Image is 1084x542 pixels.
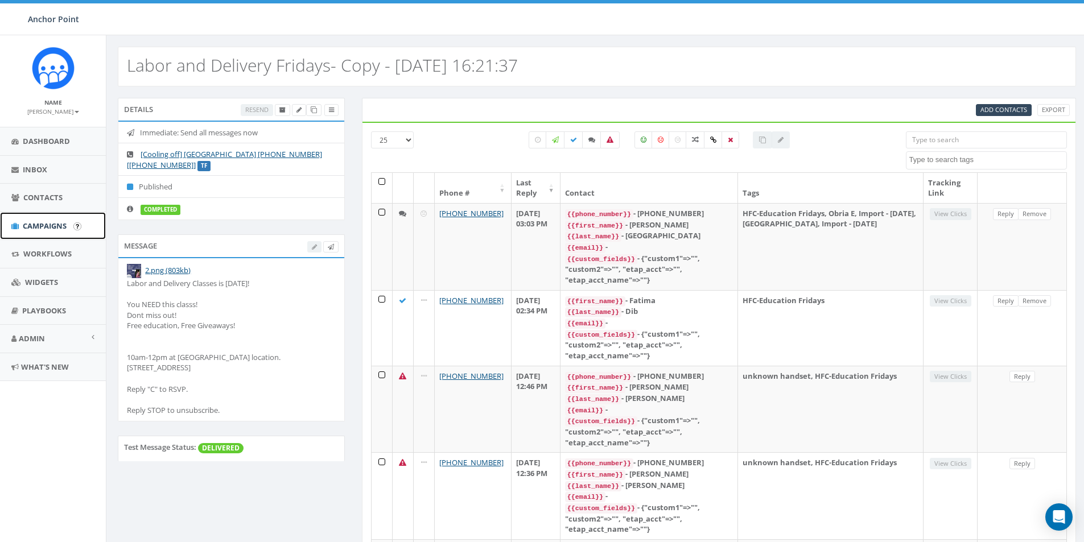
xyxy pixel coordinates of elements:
[512,290,560,366] td: [DATE] 02:34 PM
[993,208,1019,220] a: Reply
[197,161,211,171] label: TF
[439,295,504,305] a: [PHONE_NUMBER]
[565,457,733,469] div: - [PHONE_NUMBER]
[512,203,560,290] td: [DATE] 03:03 PM
[25,277,58,287] span: Widgets
[529,131,547,148] label: Pending
[976,104,1032,116] a: Add Contacts
[439,208,504,218] a: [PHONE_NUMBER]
[198,443,244,453] span: DELIVERED
[439,371,504,381] a: [PHONE_NUMBER]
[565,372,633,382] code: {{phone_number}}
[127,278,336,415] div: Labor and Delivery Classes is [DATE]! You NEED this classs! Dont miss out! Free education, Free G...
[124,442,196,453] label: Test Message Status:
[23,249,72,259] span: Workflows
[28,14,79,24] span: Anchor Point
[296,105,302,114] span: Edit Campaign Title
[127,149,322,170] a: [Cooling off] [GEOGRAPHIC_DATA] [PHONE_NUMBER] [[PHONE_NUMBER]]
[560,173,739,203] th: Contact
[652,131,670,148] label: Negative
[127,56,518,75] h2: Labor and Delivery Fridays- Copy - [DATE] 16:21:37
[565,382,733,393] div: - [PERSON_NAME]
[565,502,733,535] div: - {"custom1"=>"", "custom2"=>"", "etap_acct"=>"", "etap_acct_name"=>""}
[279,105,286,114] span: Archive Campaign
[738,366,924,453] td: unknown handset, HFC-Education Fridays
[311,105,317,114] span: Clone Campaign
[993,295,1019,307] a: Reply
[722,131,739,148] label: Removed
[546,131,565,148] label: Sending
[565,209,633,220] code: {{phone_number}}
[909,155,1066,165] textarea: Search
[23,136,70,146] span: Dashboard
[439,457,504,467] a: [PHONE_NUMBER]
[565,221,625,231] code: {{first_name}}
[565,383,625,393] code: {{first_name}}
[906,131,1067,148] input: Type to search
[118,122,344,144] li: Immediate: Send all messages now
[1037,104,1070,116] a: Export
[565,470,625,480] code: {{first_name}}
[565,253,733,286] div: - {"custom1"=>"", "custom2"=>"", "etap_acct"=>"", "etap_acct_name"=>""}
[19,333,45,344] span: Admin
[565,481,621,491] code: {{last_name}}
[1018,208,1051,220] a: Remove
[980,105,1027,114] span: Add Contacts
[738,173,924,203] th: Tags
[565,492,605,502] code: {{email}}
[669,131,687,148] label: Neutral
[704,131,723,148] label: Link Clicked
[23,192,63,202] span: Contacts
[565,394,621,404] code: {{last_name}}
[22,305,66,316] span: Playbooks
[565,295,733,307] div: - Fatima
[565,329,733,361] div: - {"custom1"=>"", "custom2"=>"", "etap_acct"=>"", "etap_acct_name"=>""}
[565,307,621,317] code: {{last_name}}
[565,254,637,264] code: {{custom_fields}}
[512,173,560,203] th: Last Reply: activate to sort column ascending
[565,491,733,502] div: -
[565,243,605,253] code: {{email}}
[328,242,334,251] span: Send Test Message
[21,362,69,372] span: What's New
[565,458,633,469] code: {{phone_number}}
[600,131,620,148] label: Bounced
[565,208,733,220] div: - [PHONE_NUMBER]
[980,105,1027,114] span: CSV files only
[127,129,140,136] i: Immediate: Send all messages now
[73,222,81,230] input: Submit
[564,131,583,148] label: Delivered
[565,371,733,382] div: - [PHONE_NUMBER]
[738,452,924,539] td: unknown handset, HFC-Education Fridays
[118,98,345,121] div: Details
[565,330,637,340] code: {{custom_fields}}
[1045,503,1073,531] div: Open Intercom Messenger
[118,234,345,257] div: Message
[27,107,79,115] small: [PERSON_NAME]
[1018,295,1051,307] a: Remove
[565,306,733,317] div: - Dib
[32,47,75,89] img: Rally_platform_Icon_1.png
[565,296,625,307] code: {{first_name}}
[582,131,601,148] label: Replied
[738,203,924,290] td: HFC-Education Fridays, Obria E, Import - [DATE], [GEOGRAPHIC_DATA], Import - [DATE]
[565,416,637,427] code: {{custom_fields}}
[565,480,733,491] div: - [PERSON_NAME]
[141,205,180,215] label: completed
[145,265,191,275] a: 2.png (803kb)
[329,105,334,114] span: View Campaign Delivery Statistics
[512,366,560,453] td: [DATE] 12:46 PM
[924,173,978,203] th: Tracking Link
[565,415,733,448] div: - {"custom1"=>"", "custom2"=>"", "etap_acct"=>"", "etap_acct_name"=>""}
[565,318,605,329] code: {{email}}
[27,106,79,116] a: [PERSON_NAME]
[44,98,62,106] small: Name
[565,469,733,480] div: - [PERSON_NAME]
[512,452,560,539] td: [DATE] 12:36 PM
[565,406,605,416] code: {{email}}
[565,220,733,231] div: - [PERSON_NAME]
[565,242,733,253] div: -
[565,230,733,242] div: - [GEOGRAPHIC_DATA]
[565,503,637,514] code: {{custom_fields}}
[565,231,621,242] code: {{last_name}}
